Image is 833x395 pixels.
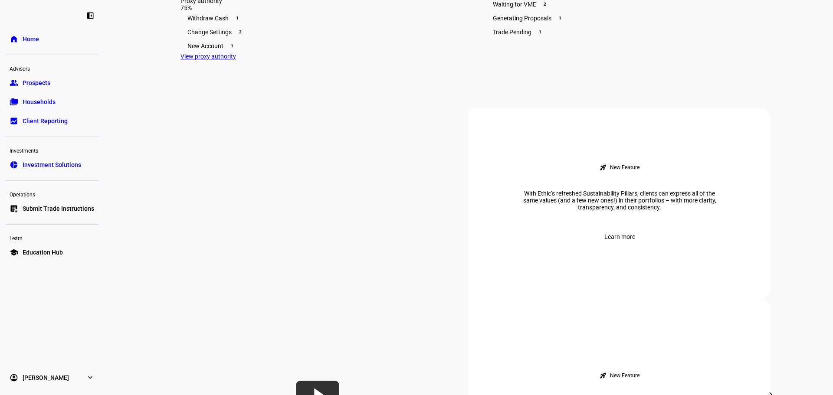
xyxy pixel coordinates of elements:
[557,15,564,22] span: 1
[10,160,18,169] eth-mat-symbol: pie_chart
[5,93,99,111] a: folder_copyHouseholds
[486,25,757,39] div: Trade Pending
[23,117,68,125] span: Client Reporting
[23,35,39,43] span: Home
[180,53,236,60] a: View proxy authority
[23,248,63,257] span: Education Hub
[541,1,548,8] span: 2
[5,156,99,173] a: pie_chartInvestment Solutions
[23,78,50,87] span: Prospects
[600,164,607,171] mat-icon: rocket_launch
[23,98,56,106] span: Households
[10,35,18,43] eth-mat-symbol: home
[86,11,95,20] eth-mat-symbol: left_panel_close
[511,190,728,211] div: With Ethic’s refreshed Sustainability Pillars, clients can express all of the same values (and a ...
[10,204,18,213] eth-mat-symbol: list_alt_add
[610,164,640,171] div: New Feature
[180,39,451,53] div: New Account
[5,188,99,200] div: Operations
[10,373,18,382] eth-mat-symbol: account_circle
[10,98,18,106] eth-mat-symbol: folder_copy
[604,228,635,245] span: Learn more
[537,29,544,36] span: 1
[600,372,607,379] mat-icon: rocket_launch
[23,373,69,382] span: [PERSON_NAME]
[10,117,18,125] eth-mat-symbol: bid_landscape
[23,204,94,213] span: Submit Trade Instructions
[5,144,99,156] div: Investments
[234,15,241,22] span: 1
[10,248,18,257] eth-mat-symbol: school
[180,25,451,39] div: Change Settings
[5,232,99,244] div: Learn
[610,372,640,379] div: New Feature
[5,30,99,48] a: homeHome
[229,42,236,49] span: 1
[594,228,646,245] button: Learn more
[5,74,99,91] a: groupProspects
[10,78,18,87] eth-mat-symbol: group
[5,112,99,130] a: bid_landscapeClient Reporting
[86,373,95,382] eth-mat-symbol: expand_more
[23,160,81,169] span: Investment Solutions
[486,11,757,25] div: Generating Proposals
[5,62,99,74] div: Advisors
[180,11,451,25] div: Withdraw Cash
[180,4,451,11] div: 75%
[237,29,244,36] span: 2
